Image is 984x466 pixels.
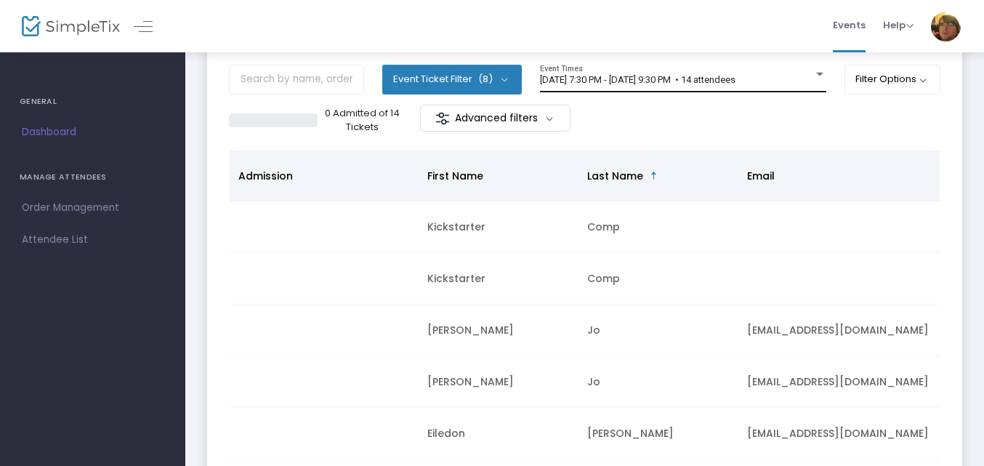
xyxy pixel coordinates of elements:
[419,356,578,408] td: [PERSON_NAME]
[22,230,164,249] span: Attendee List
[578,305,738,356] td: Jo
[20,163,166,192] h4: MANAGE ATTENDEES
[747,169,775,183] span: Email
[229,65,364,95] input: Search by name, order number, email, ip address
[540,74,735,85] span: [DATE] 7:30 PM - [DATE] 9:30 PM • 14 attendees
[738,408,956,459] td: [EMAIL_ADDRESS][DOMAIN_NAME]
[578,201,738,253] td: Comp
[883,18,914,32] span: Help
[578,356,738,408] td: Jo
[419,253,578,305] td: Kickstarter
[578,408,738,459] td: [PERSON_NAME]
[20,87,166,116] h4: GENERAL
[22,123,164,142] span: Dashboard
[420,105,570,132] m-button: Advanced filters
[22,198,164,217] span: Order Management
[238,169,293,183] span: Admission
[419,408,578,459] td: Eiledon
[419,201,578,253] td: Kickstarter
[578,253,738,305] td: Comp
[435,111,450,126] img: filter
[478,73,493,85] span: (8)
[587,169,643,183] span: Last Name
[419,305,578,356] td: [PERSON_NAME]
[382,65,522,94] button: Event Ticket Filter(8)
[738,305,956,356] td: [EMAIL_ADDRESS][DOMAIN_NAME]
[648,170,660,182] span: Sortable
[427,169,483,183] span: First Name
[738,356,956,408] td: [EMAIL_ADDRESS][DOMAIN_NAME]
[833,7,866,44] span: Events
[844,65,941,94] button: Filter Options
[323,106,400,134] p: 0 Admitted of 14 Tickets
